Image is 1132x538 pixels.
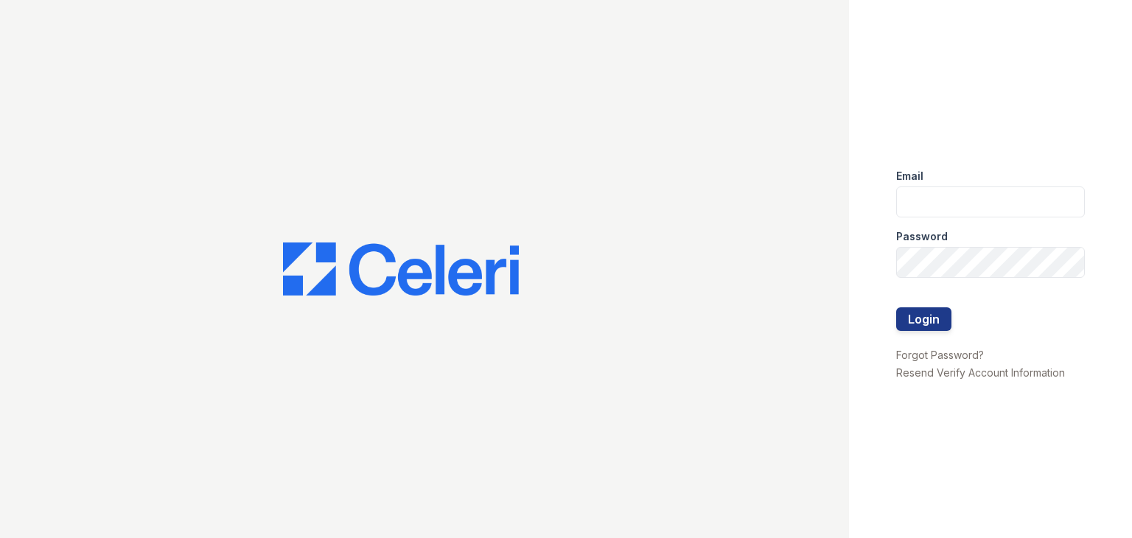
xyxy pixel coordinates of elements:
label: Email [896,169,923,184]
label: Password [896,229,948,244]
button: Login [896,307,951,331]
img: CE_Logo_Blue-a8612792a0a2168367f1c8372b55b34899dd931a85d93a1a3d3e32e68fde9ad4.png [283,242,519,296]
a: Resend Verify Account Information [896,366,1065,379]
a: Forgot Password? [896,349,984,361]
